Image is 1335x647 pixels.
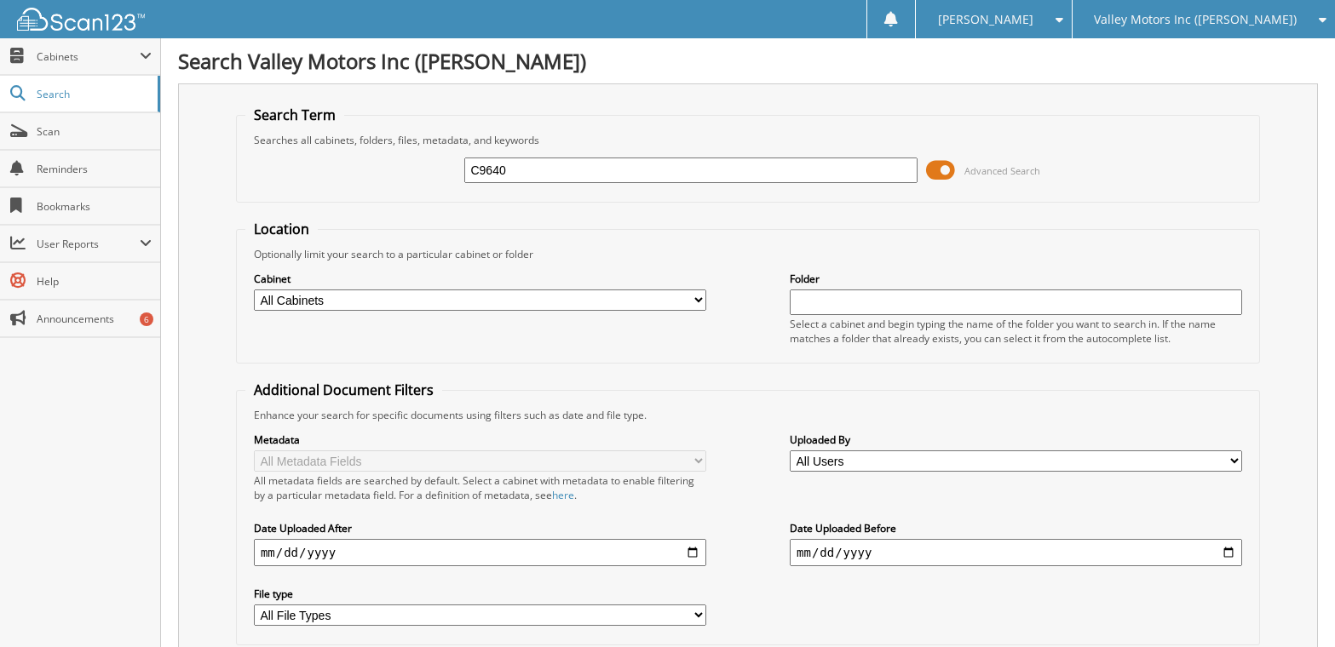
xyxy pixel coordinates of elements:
span: Cabinets [37,49,140,64]
label: File type [254,587,706,601]
input: end [790,539,1242,566]
div: Searches all cabinets, folders, files, metadata, and keywords [245,133,1251,147]
label: Cabinet [254,272,706,286]
span: Reminders [37,162,152,176]
legend: Additional Document Filters [245,381,442,399]
div: Optionally limit your search to a particular cabinet or folder [245,247,1251,261]
legend: Location [245,220,318,238]
h1: Search Valley Motors Inc ([PERSON_NAME]) [178,47,1318,75]
span: User Reports [37,237,140,251]
label: Date Uploaded Before [790,521,1242,535]
span: Valley Motors Inc ([PERSON_NAME]) [1094,14,1297,25]
label: Folder [790,272,1242,286]
legend: Search Term [245,106,344,124]
iframe: Chat Widget [1250,565,1335,647]
span: Bookmarks [37,199,152,214]
a: here [552,488,574,502]
div: All metadata fields are searched by default. Select a cabinet with metadata to enable filtering b... [254,473,706,502]
label: Date Uploaded After [254,521,706,535]
div: Select a cabinet and begin typing the name of the folder you want to search in. If the name match... [790,317,1242,346]
div: Enhance your search for specific documents using filters such as date and file type. [245,408,1251,422]
div: 6 [140,312,153,326]
span: Help [37,274,152,289]
span: Announcements [37,312,152,326]
input: start [254,539,706,566]
label: Uploaded By [790,432,1242,447]
label: Metadata [254,432,706,447]
span: Advanced Search [964,164,1040,177]
span: [PERSON_NAME] [938,14,1033,25]
img: scan123-logo-white.svg [17,8,145,31]
span: Scan [37,124,152,139]
span: Search [37,87,149,101]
